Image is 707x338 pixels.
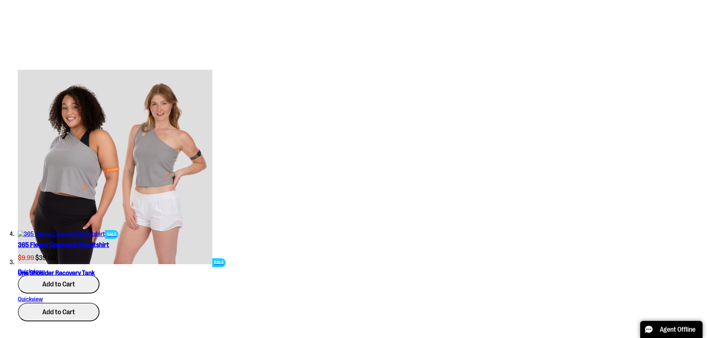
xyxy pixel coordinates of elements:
img: 365 Fleece Crewneck Sweatshirt [18,231,105,237]
span: SALE [212,258,226,267]
button: Add to Cart [18,275,99,293]
img: Main view of One Shoulder Recovery Tank [18,70,212,264]
span: $9.99 [18,254,34,262]
button: Agent Offline [640,321,703,338]
div: product [18,70,704,322]
span: SALE [105,230,118,239]
a: Quickview [18,268,43,275]
a: 365 Fleece Crewneck Sweatshirt [18,241,109,249]
span: Agent Offline [660,326,695,333]
div: product [18,231,704,293]
span: Add to Cart [42,280,75,288]
span: $39.00 [35,254,56,262]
